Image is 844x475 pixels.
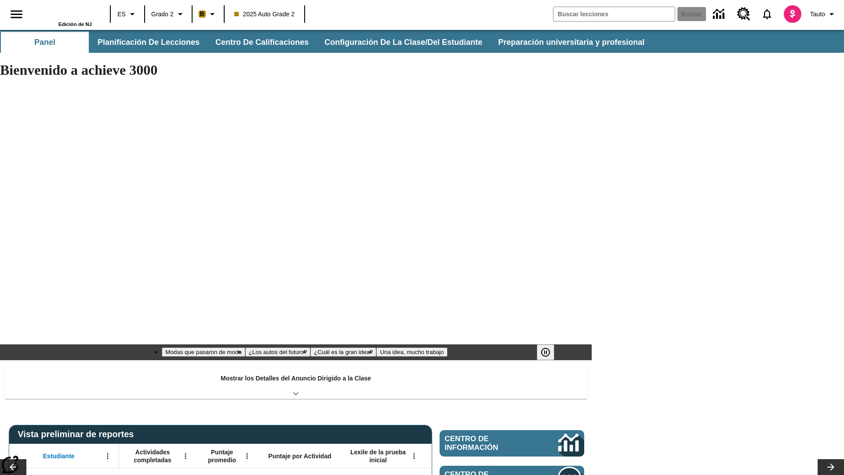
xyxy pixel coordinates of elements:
button: Abrir el menú lateral [4,1,29,27]
button: Lenguaje: ES, Selecciona un idioma [113,6,142,22]
button: Boost El color de la clase es anaranjado claro. Cambiar el color de la clase. [195,6,221,22]
button: Abrir menú [407,449,421,463]
a: Centro de información [708,2,732,26]
a: Notificaciones [756,3,779,26]
span: 2025 Auto Grade 2 [234,10,295,19]
a: Centro de recursos, Se abrirá en una pestaña nueva. [732,2,756,26]
span: Edición de NJ [58,22,92,27]
button: Carrusel de lecciones, seguir [818,459,844,475]
button: Abrir menú [179,449,192,463]
span: Vista preliminar de reportes [18,429,138,439]
button: Abrir menú [101,449,114,463]
button: Diapositiva 1 Modas que pasaron de moda [162,347,245,357]
button: Planificación de lecciones [91,32,207,53]
span: B [200,8,204,19]
span: Puntaje promedio [201,448,243,464]
button: Abrir menú [240,449,254,463]
button: Diapositiva 2 ¿Los autos del futuro? [245,347,311,357]
p: Mostrar los Detalles del Anuncio Dirigido a la Clase [221,374,371,383]
div: Portada [35,3,92,27]
button: Diapositiva 4 Una idea, mucho trabajo [376,347,447,357]
button: Pausar [537,344,554,360]
a: Portada [35,4,92,22]
button: Preparación universitaria y profesional [491,32,651,53]
input: Buscar campo [553,7,675,21]
span: Estudiante [43,452,75,460]
button: Perfil/Configuración [807,6,840,22]
span: Lexile de la prueba inicial [346,448,410,464]
span: ES [117,10,126,19]
button: Configuración de la clase/del estudiante [317,32,489,53]
span: Grado 2 [151,10,174,19]
span: Centro de información [445,435,528,452]
a: Centro de información [440,430,584,457]
div: Pausar [537,344,563,360]
img: avatar image [784,5,801,23]
span: Puntaje por Actividad [268,452,331,460]
div: Mostrar los Detalles del Anuncio Dirigido a la Clase [4,369,587,399]
span: Actividades completadas [124,448,182,464]
button: Grado: Grado 2, Elige un grado [148,6,189,22]
span: Tauto [810,10,825,19]
button: Centro de calificaciones [208,32,316,53]
button: Diapositiva 3 ¿Cuál es la gran idea? [310,347,376,357]
button: Panel [1,32,89,53]
button: Escoja un nuevo avatar [779,3,807,26]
